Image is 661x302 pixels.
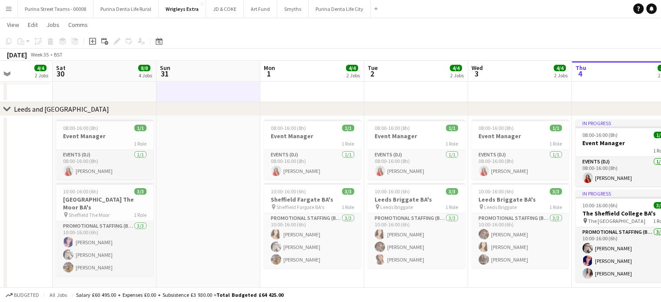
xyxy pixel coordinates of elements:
[7,21,19,29] span: View
[7,50,27,59] div: [DATE]
[4,290,40,300] button: Budgeted
[18,0,93,17] button: Purina Street Teams - 00008
[206,0,244,17] button: JD & COKE
[244,0,277,17] button: Art Fund
[28,21,38,29] span: Edit
[93,0,159,17] button: Purina Denta Life Rural
[65,19,91,30] a: Comms
[24,19,41,30] a: Edit
[159,0,206,17] button: Wrigleys Extra
[68,21,88,29] span: Comms
[216,292,283,298] span: Total Budgeted £64 425.00
[54,51,63,58] div: BST
[277,0,309,17] button: Smyths
[14,105,109,113] div: Leeds and [GEOGRAPHIC_DATA]
[47,21,60,29] span: Jobs
[29,51,50,58] span: Week 35
[3,19,23,30] a: View
[14,292,39,298] span: Budgeted
[309,0,371,17] button: Purina Denta Life City
[43,19,63,30] a: Jobs
[76,292,283,298] div: Salary £60 495.00 + Expenses £0.00 + Subsistence £3 930.00 =
[48,292,69,298] span: All jobs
